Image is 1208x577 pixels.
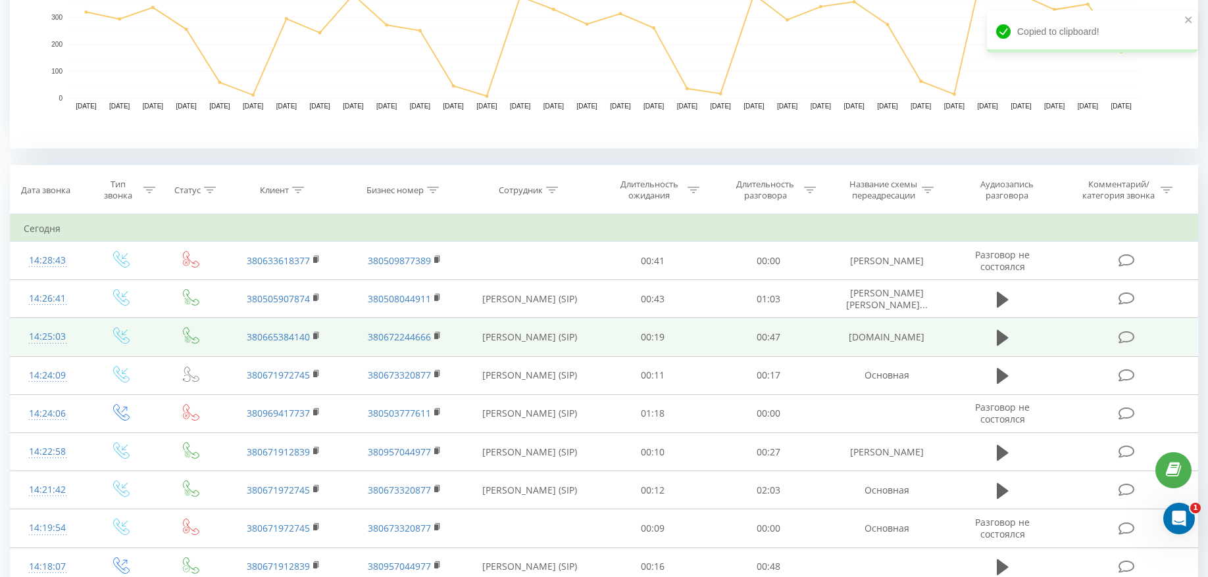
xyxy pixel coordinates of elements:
[1011,103,1032,110] text: [DATE]
[24,286,71,312] div: 14:26:41
[711,280,826,318] td: 01:03
[975,248,1030,273] span: Разговор не состоялся
[499,185,543,196] div: Сотрудник
[595,509,711,547] td: 00:09
[376,103,397,110] text: [DATE]
[174,185,201,196] div: Статус
[24,324,71,350] div: 14:25:03
[614,179,684,201] div: Длительность ожидания
[1078,103,1099,110] text: [DATE]
[11,216,1198,242] td: Сегодня
[247,446,310,458] a: 380671912839
[443,103,464,110] text: [DATE]
[24,363,71,388] div: 14:24:09
[247,560,310,572] a: 380671912839
[1080,179,1157,201] div: Комментарий/категория звонка
[975,401,1030,425] span: Разговор не состоялся
[977,103,998,110] text: [DATE]
[710,103,731,110] text: [DATE]
[368,292,431,305] a: 380508044911
[826,471,947,509] td: Основная
[368,484,431,496] a: 380673320877
[677,103,698,110] text: [DATE]
[848,179,919,201] div: Название схемы переадресации
[247,484,310,496] a: 380671972745
[595,280,711,318] td: 00:43
[595,356,711,394] td: 00:11
[777,103,798,110] text: [DATE]
[247,369,310,381] a: 380671972745
[260,185,289,196] div: Клиент
[510,103,531,110] text: [DATE]
[276,103,297,110] text: [DATE]
[368,522,431,534] a: 380673320877
[465,318,594,356] td: [PERSON_NAME] (SIP)
[643,103,665,110] text: [DATE]
[51,41,63,48] text: 200
[21,185,70,196] div: Дата звонка
[24,439,71,465] div: 14:22:58
[730,179,801,201] div: Длительность разговора
[944,103,965,110] text: [DATE]
[1190,503,1201,513] span: 1
[595,242,711,280] td: 00:41
[410,103,431,110] text: [DATE]
[247,522,310,534] a: 380671972745
[109,103,130,110] text: [DATE]
[465,471,594,509] td: [PERSON_NAME] (SIP)
[711,471,826,509] td: 02:03
[24,477,71,503] div: 14:21:42
[368,560,431,572] a: 380957044977
[209,103,230,110] text: [DATE]
[343,103,364,110] text: [DATE]
[368,446,431,458] a: 380957044977
[96,179,140,201] div: Тип звонка
[368,254,431,267] a: 380509877389
[24,248,71,273] div: 14:28:43
[1184,14,1194,27] button: close
[465,394,594,432] td: [PERSON_NAME] (SIP)
[465,356,594,394] td: [PERSON_NAME] (SIP)
[24,401,71,427] div: 14:24:06
[610,103,631,110] text: [DATE]
[247,254,310,267] a: 380633618377
[595,318,711,356] td: 00:19
[51,68,63,75] text: 100
[711,509,826,547] td: 00:00
[975,516,1030,540] span: Разговор не состоялся
[243,103,264,110] text: [DATE]
[826,433,947,471] td: [PERSON_NAME]
[1163,503,1195,534] iframe: Intercom live chat
[987,11,1197,53] div: Copied to clipboard!
[247,331,310,343] a: 380665384140
[59,95,63,102] text: 0
[595,433,711,471] td: 00:10
[465,280,594,318] td: [PERSON_NAME] (SIP)
[711,433,826,471] td: 00:27
[24,515,71,541] div: 14:19:54
[543,103,565,110] text: [DATE]
[826,509,947,547] td: Основная
[247,407,310,419] a: 380969417737
[368,331,431,343] a: 380672244666
[465,433,594,471] td: [PERSON_NAME] (SIP)
[1111,103,1132,110] text: [DATE]
[711,242,826,280] td: 00:00
[877,103,898,110] text: [DATE]
[368,369,431,381] a: 380673320877
[826,318,947,356] td: [DOMAIN_NAME]
[595,471,711,509] td: 00:12
[368,407,431,419] a: 380503777611
[476,103,497,110] text: [DATE]
[51,14,63,21] text: 300
[743,103,765,110] text: [DATE]
[846,287,928,311] span: [PERSON_NAME] [PERSON_NAME]...
[143,103,164,110] text: [DATE]
[843,103,865,110] text: [DATE]
[309,103,330,110] text: [DATE]
[176,103,197,110] text: [DATE]
[711,356,826,394] td: 00:17
[811,103,832,110] text: [DATE]
[247,292,310,305] a: 380505907874
[576,103,597,110] text: [DATE]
